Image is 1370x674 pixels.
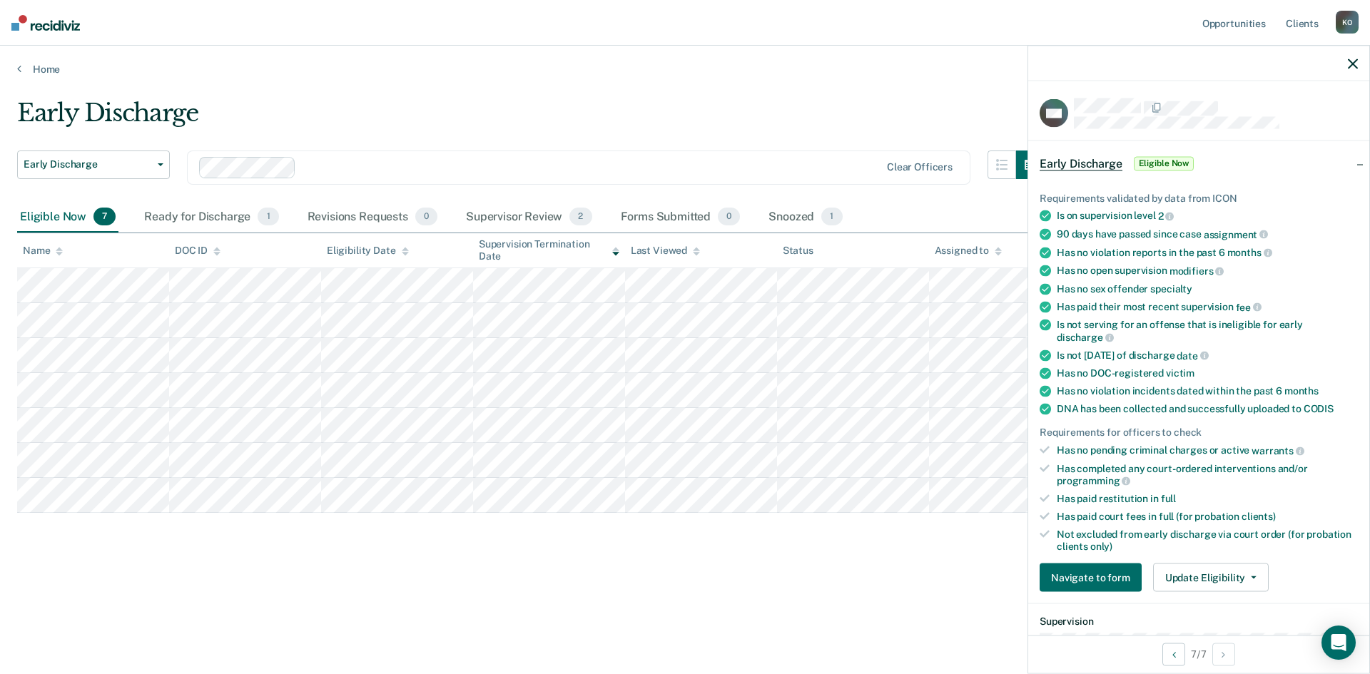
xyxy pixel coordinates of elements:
[1057,332,1114,343] span: discharge
[1057,385,1358,397] div: Has no violation incidents dated within the past 6
[1057,462,1358,486] div: Has completed any court-ordered interventions and/or
[1057,511,1358,523] div: Has paid court fees in full (for probation
[1212,643,1235,665] button: Next Opportunity
[1040,192,1358,204] div: Requirements validated by data from ICON
[17,98,1045,139] div: Early Discharge
[1161,493,1176,504] span: full
[1040,427,1358,439] div: Requirements for officers to check
[1057,265,1358,277] div: Has no open supervision
[1336,11,1359,34] div: K O
[23,245,63,257] div: Name
[1284,385,1319,397] span: months
[1242,511,1276,522] span: clients)
[1040,563,1147,592] a: Navigate to form
[1057,228,1358,241] div: 90 days have passed since case
[1057,210,1358,223] div: Is on supervision level
[24,158,152,170] span: Early Discharge
[1204,228,1268,240] span: assignment
[1028,141,1369,186] div: Early DischargeEligible Now
[1057,528,1358,552] div: Not excluded from early discharge via court order (for probation clients
[17,202,118,233] div: Eligible Now
[1028,635,1369,673] div: 7 / 7
[1153,563,1269,592] button: Update Eligibility
[1134,156,1194,170] span: Eligible Now
[305,202,440,233] div: Revisions Requests
[1057,475,1130,486] span: programming
[887,161,953,173] div: Clear officers
[1057,319,1358,343] div: Is not serving for an offense that is ineligible for early
[821,208,842,226] span: 1
[141,202,281,233] div: Ready for Discharge
[618,202,744,233] div: Forms Submitted
[479,238,619,262] div: Supervision Termination Date
[1236,301,1262,312] span: fee
[1057,493,1358,505] div: Has paid restitution in
[569,208,592,226] span: 2
[935,245,1002,257] div: Assigned to
[463,202,595,233] div: Supervisor Review
[1057,367,1358,379] div: Has no DOC-registered
[1227,247,1272,258] span: months
[1158,210,1174,222] span: 2
[631,245,700,257] div: Last Viewed
[1321,626,1356,660] div: Open Intercom Messenger
[1166,367,1194,379] span: victim
[1169,265,1224,277] span: modifiers
[1252,445,1304,456] span: warrants
[1040,156,1122,170] span: Early Discharge
[1057,403,1358,415] div: DNA has been collected and successfully uploaded to
[93,208,116,226] span: 7
[1057,349,1358,362] div: Is not [DATE] of discharge
[766,202,845,233] div: Snoozed
[1177,349,1208,361] span: date
[1150,282,1192,294] span: specialty
[258,208,278,226] span: 1
[11,15,80,31] img: Recidiviz
[1162,643,1185,665] button: Previous Opportunity
[718,208,740,226] span: 0
[1040,563,1142,592] button: Navigate to form
[1057,282,1358,295] div: Has no sex offender
[17,63,1353,76] a: Home
[1057,300,1358,313] div: Has paid their most recent supervision
[1304,403,1334,414] span: CODIS
[783,245,813,257] div: Status
[1057,444,1358,457] div: Has no pending criminal charges or active
[1090,540,1112,551] span: only)
[175,245,220,257] div: DOC ID
[1040,616,1358,628] dt: Supervision
[415,208,437,226] span: 0
[1057,246,1358,259] div: Has no violation reports in the past 6
[327,245,409,257] div: Eligibility Date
